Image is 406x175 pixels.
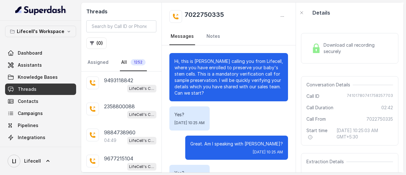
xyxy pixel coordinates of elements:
span: Assistants [18,62,42,68]
span: [DATE] 10:25 AM [174,120,205,125]
span: Knowledge Bases [18,74,58,80]
span: Conversation Details [306,82,353,88]
p: Lifecell's Workspace [17,28,64,35]
span: 7022750335 [366,116,393,122]
span: API Settings [18,146,45,153]
span: 02:42 [381,104,393,111]
span: Dashboard [18,50,42,56]
a: Threads [5,84,76,95]
span: Start time [306,127,331,140]
p: Details [312,9,330,17]
img: Lock Icon [311,44,321,53]
h2: 7022750335 [185,10,224,23]
button: Lifecell's Workspace [5,26,76,37]
p: 9493118842 [104,77,133,84]
a: Messages [169,28,195,45]
span: 74101780741758257703 [347,93,393,99]
p: 04:49 [104,137,116,144]
p: LifeCell's Call Assistant [129,164,154,170]
a: Lifecell [5,152,76,170]
a: Assistants [5,59,76,71]
span: Call From [306,116,326,122]
a: API Settings [5,144,76,155]
span: Lifecell [24,158,41,164]
a: Dashboard [5,47,76,59]
p: LifeCell's Call Assistant [129,85,154,92]
span: Call ID [306,93,319,99]
span: [DATE] 10:25:03 AM GMT+5:30 [337,127,393,140]
p: 9884738960 [104,129,135,136]
span: Call Duration [306,104,333,111]
button: (0) [86,37,107,49]
a: All1252 [120,54,147,71]
img: light.svg [15,5,66,15]
span: [DATE] 10:25 AM [253,150,283,155]
span: Download call recording securely [324,42,390,55]
span: Integrations [18,134,45,141]
p: Hi, this is [PERSON_NAME] calling you from Lifecell, where you have enrolled to preserve your bab... [174,58,283,96]
a: Pipelines [5,120,76,131]
span: Pipelines [18,122,38,129]
span: Campaigns [18,110,43,117]
span: Contacts [18,98,38,104]
text: LI [12,158,16,165]
nav: Tabs [169,28,288,45]
p: LifeCell's Call Assistant [129,111,154,118]
p: LifeCell's Call Assistant [129,138,154,144]
a: Campaigns [5,108,76,119]
p: Great. Am I speaking with [PERSON_NAME]? [190,141,283,147]
span: Extraction Details [306,158,346,165]
span: Threads [18,86,36,92]
a: Knowledge Bases [5,71,76,83]
span: 1252 [131,59,146,65]
input: Search by Call ID or Phone Number [86,20,156,32]
p: 9677215104 [104,155,133,162]
a: Assigned [86,54,110,71]
p: 2358800088 [104,103,135,110]
a: Notes [205,28,221,45]
a: Contacts [5,96,76,107]
a: Integrations [5,132,76,143]
nav: Tabs [86,54,156,71]
h2: Threads [86,8,156,15]
p: Yes? [174,111,205,118]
